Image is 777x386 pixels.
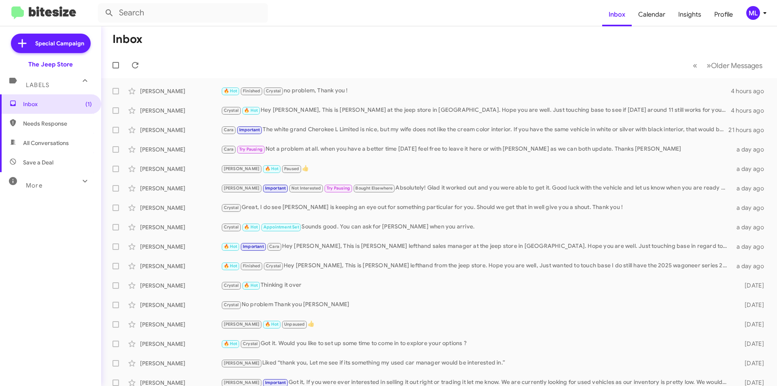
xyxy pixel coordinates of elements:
[224,108,239,113] span: Crystal
[244,224,258,230] span: 🔥 Hot
[243,263,261,269] span: Finished
[732,184,771,192] div: a day ago
[224,263,238,269] span: 🔥 Hot
[732,262,771,270] div: a day ago
[732,282,771,290] div: [DATE]
[239,127,260,132] span: Important
[224,341,238,346] span: 🔥 Hot
[224,166,260,171] span: [PERSON_NAME]
[224,360,260,366] span: [PERSON_NAME]
[140,223,221,231] div: [PERSON_NAME]
[23,100,92,108] span: Inbox
[265,322,279,327] span: 🔥 Hot
[265,186,286,191] span: Important
[221,222,732,232] div: Sounds good. You can ask for [PERSON_NAME] when you arrive.
[221,203,732,212] div: Great, I do see [PERSON_NAME] is keeping an eye out for something particular for you. Should we g...
[702,57,767,74] button: Next
[327,186,350,191] span: Try Pausing
[732,165,771,173] div: a day ago
[732,223,771,231] div: a day ago
[263,224,299,230] span: Appointment Set
[221,261,732,271] div: Hey [PERSON_NAME], This is [PERSON_NAME] lefthand from the jeep store. Hope you are well, Just wa...
[140,359,221,367] div: [PERSON_NAME]
[224,283,239,288] span: Crystal
[140,126,221,134] div: [PERSON_NAME]
[224,302,239,307] span: Crystal
[708,3,739,26] a: Profile
[731,87,771,95] div: 4 hours ago
[140,87,221,95] div: [PERSON_NAME]
[221,86,731,96] div: no problem, Thank you !
[221,242,732,251] div: Hey [PERSON_NAME], This is [PERSON_NAME] lefthand sales manager at the jeep store in [GEOGRAPHIC_...
[224,127,234,132] span: Cara
[221,358,732,368] div: Liked “thank you, Let me see if its something my used car manager would be interested in.”
[284,322,305,327] span: Unpaused
[140,301,221,309] div: [PERSON_NAME]
[688,57,767,74] nav: Page navigation example
[746,6,760,20] div: ML
[221,125,728,134] div: The white grand Cherokee L Limited is nice, but my wife does not like the cream color interior. I...
[224,88,238,94] span: 🔥 Hot
[221,145,732,154] div: Not a problem at all. when you have a better time [DATE] feel free to leave it here or with [PERS...
[291,186,321,191] span: Not Interested
[688,57,702,74] button: Previous
[140,184,221,192] div: [PERSON_NAME]
[140,204,221,212] div: [PERSON_NAME]
[113,33,142,46] h1: Inbox
[269,244,279,249] span: Cara
[239,147,263,152] span: Try Pausing
[266,88,281,94] span: Crystal
[732,145,771,154] div: a day ago
[26,81,49,89] span: Labels
[265,380,286,385] span: Important
[85,100,92,108] span: (1)
[221,183,732,193] div: Absolutely! Glad it worked out and you were able to get it. Good luck with the vehicle and let us...
[243,244,264,249] span: Important
[224,380,260,385] span: [PERSON_NAME]
[731,107,771,115] div: 4 hours ago
[732,340,771,348] div: [DATE]
[739,6,768,20] button: ML
[140,340,221,348] div: [PERSON_NAME]
[140,165,221,173] div: [PERSON_NAME]
[140,145,221,154] div: [PERSON_NAME]
[243,88,261,94] span: Finished
[23,119,92,128] span: Needs Response
[221,106,731,115] div: Hey [PERSON_NAME], This is [PERSON_NAME] at the jeep store in [GEOGRAPHIC_DATA]. Hope you are wel...
[244,108,258,113] span: 🔥 Hot
[140,243,221,251] div: [PERSON_NAME]
[224,147,234,152] span: Cara
[221,281,732,290] div: Thinking it over
[672,3,708,26] a: Insights
[266,263,281,269] span: Crystal
[140,107,221,115] div: [PERSON_NAME]
[221,300,732,309] div: No problem Thank you [PERSON_NAME]
[602,3,632,26] a: Inbox
[632,3,672,26] a: Calendar
[265,166,279,171] span: 🔥 Hot
[224,205,239,210] span: Crystal
[244,283,258,288] span: 🔥 Hot
[224,186,260,191] span: [PERSON_NAME]
[355,186,393,191] span: Bought Elsewhere
[711,61,762,70] span: Older Messages
[707,60,711,70] span: »
[224,322,260,327] span: [PERSON_NAME]
[732,320,771,328] div: [DATE]
[732,301,771,309] div: [DATE]
[284,166,299,171] span: Paused
[221,339,732,348] div: Got it. Would you like to set up some time to come in to explore your options ?
[140,282,221,290] div: [PERSON_NAME]
[221,164,732,173] div: 👍
[224,244,238,249] span: 🔥 Hot
[243,341,258,346] span: Crystal
[35,39,84,47] span: Special Campaign
[224,224,239,230] span: Crystal
[28,60,73,68] div: The Jeep Store
[140,320,221,328] div: [PERSON_NAME]
[26,182,42,189] span: More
